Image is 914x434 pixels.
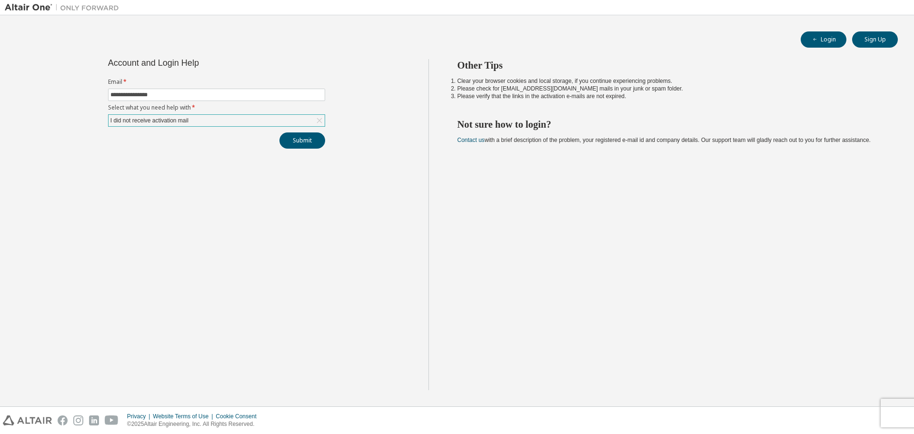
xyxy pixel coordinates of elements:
[457,77,881,85] li: Clear your browser cookies and local storage, if you continue experiencing problems.
[109,115,190,126] div: I did not receive activation mail
[105,415,119,425] img: youtube.svg
[109,115,325,126] div: I did not receive activation mail
[73,415,83,425] img: instagram.svg
[89,415,99,425] img: linkedin.svg
[457,137,871,143] span: with a brief description of the problem, your registered e-mail id and company details. Our suppo...
[153,413,216,420] div: Website Terms of Use
[58,415,68,425] img: facebook.svg
[108,104,325,111] label: Select what you need help with
[3,415,52,425] img: altair_logo.svg
[457,92,881,100] li: Please verify that the links in the activation e-mails are not expired.
[457,137,485,143] a: Contact us
[127,420,262,428] p: © 2025 Altair Engineering, Inc. All Rights Reserved.
[279,132,325,149] button: Submit
[457,118,881,131] h2: Not sure how to login?
[108,59,282,67] div: Account and Login Help
[108,78,325,86] label: Email
[801,31,846,48] button: Login
[5,3,124,12] img: Altair One
[852,31,898,48] button: Sign Up
[127,413,153,420] div: Privacy
[457,59,881,71] h2: Other Tips
[216,413,262,420] div: Cookie Consent
[457,85,881,92] li: Please check for [EMAIL_ADDRESS][DOMAIN_NAME] mails in your junk or spam folder.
